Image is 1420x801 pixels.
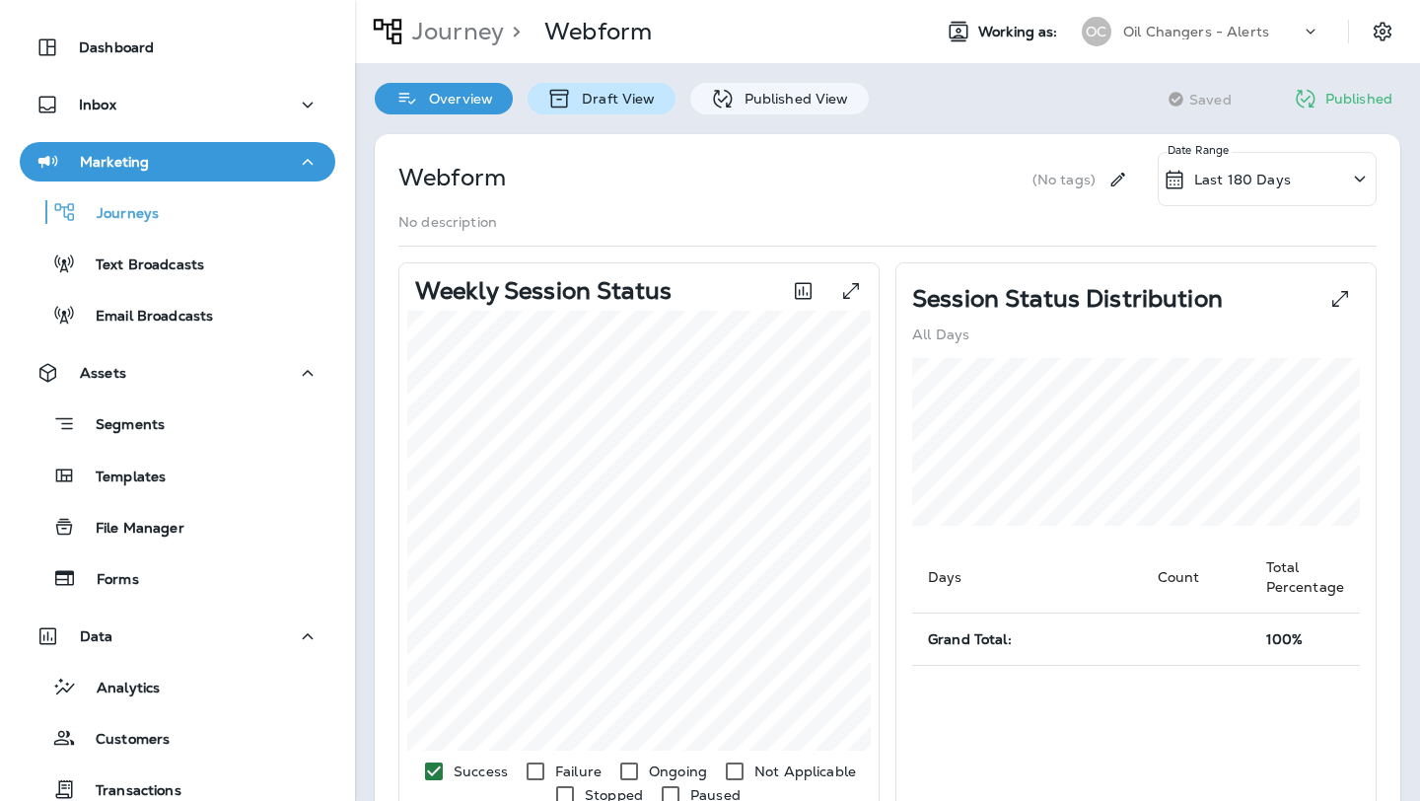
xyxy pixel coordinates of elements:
button: Customers [20,717,335,759]
button: Email Broadcasts [20,294,335,335]
button: Toggle between session count and session percentage [783,271,823,311]
button: File Manager [20,506,335,547]
p: Segments [76,416,165,436]
button: Inbox [20,85,335,124]
p: Dashboard [79,39,154,55]
button: View Pie expanded to full screen [1320,279,1360,319]
p: Success [454,764,508,779]
th: Total Percentage [1250,542,1360,614]
button: Text Broadcasts [20,243,335,284]
div: Edit [1100,152,1136,206]
p: Failure [555,764,602,779]
p: Customers [76,731,170,750]
th: Days [912,542,1142,614]
button: Data [20,617,335,656]
button: Settings [1365,14,1400,49]
th: Count [1142,542,1250,614]
button: Journeys [20,191,335,233]
p: (No tags) [1032,172,1096,187]
p: Draft View [572,91,655,107]
p: Transactions [76,782,181,801]
p: Last 180 Days [1194,172,1291,187]
p: Weekly Session Status [415,283,672,299]
button: Analytics [20,666,335,707]
p: Session Status Distribution [912,291,1223,307]
p: No description [398,214,497,230]
p: Oil Changers - Alerts [1123,24,1269,39]
button: View graph expanded to full screen [831,271,871,311]
span: 100% [1266,630,1304,648]
p: Analytics [77,680,160,698]
button: Assets [20,353,335,393]
p: Overview [419,91,493,107]
p: Not Applicable [754,764,856,779]
p: Webform [398,162,506,193]
button: Segments [20,402,335,445]
button: Templates [20,455,335,496]
span: Grand Total: [928,630,1012,648]
span: Working as: [978,24,1062,40]
p: Assets [80,365,126,381]
p: Data [80,628,113,644]
p: Published [1325,91,1392,107]
p: Ongoing [649,764,707,779]
p: Email Broadcasts [76,308,213,327]
div: OC [1082,17,1111,46]
button: Marketing [20,142,335,182]
p: All Days [912,327,969,342]
p: Published View [735,91,849,107]
p: Marketing [80,154,149,170]
p: Journeys [77,205,159,224]
button: Dashboard [20,28,335,67]
p: Templates [76,469,166,487]
p: Text Broadcasts [76,256,204,275]
p: Webform [544,17,652,46]
p: Inbox [79,97,116,112]
p: > [504,17,521,46]
p: Forms [77,571,139,590]
p: Journey [404,17,504,46]
button: Forms [20,557,335,599]
span: Saved [1189,92,1232,108]
p: Date Range [1168,142,1232,158]
p: File Manager [76,520,184,539]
